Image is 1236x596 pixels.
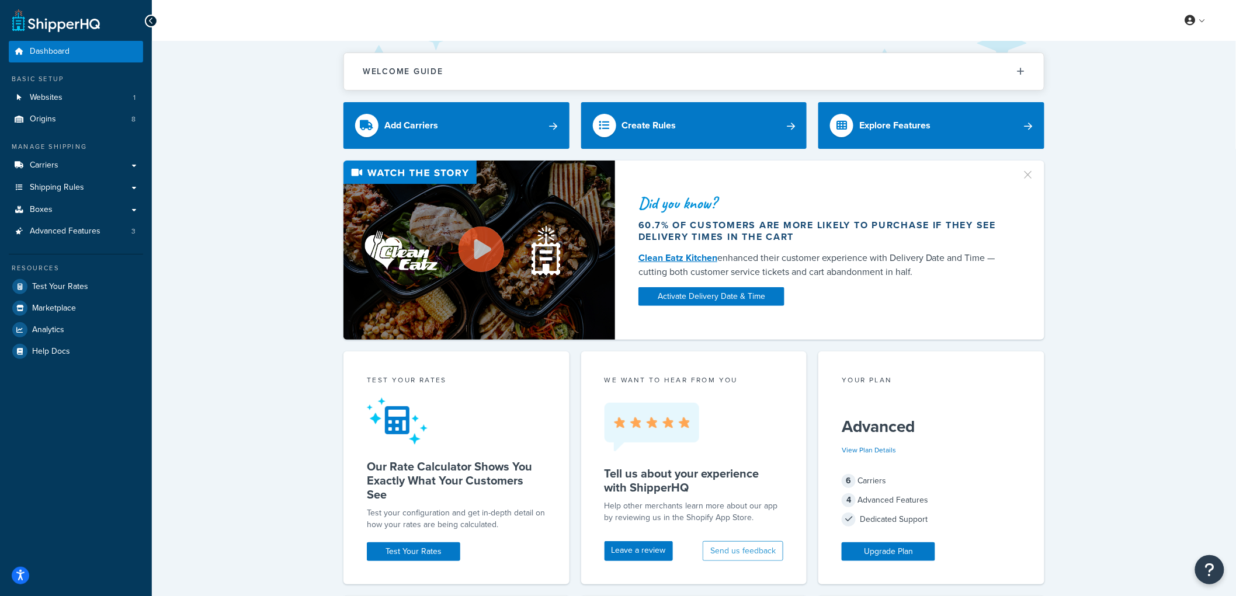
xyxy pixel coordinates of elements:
div: Add Carriers [384,117,438,134]
a: Test Your Rates [9,276,143,297]
a: View Plan Details [842,445,896,455]
a: Leave a review [605,541,673,561]
div: Explore Features [859,117,931,134]
div: Test your rates [367,375,546,388]
a: Clean Eatz Kitchen [638,251,717,264]
a: Explore Features [818,102,1044,149]
a: Boxes [9,199,143,221]
a: Websites1 [9,87,143,109]
a: Help Docs [9,341,143,362]
a: Shipping Rules [9,177,143,198]
div: Test your configuration and get in-depth detail on how your rates are being calculated. [367,507,546,531]
h5: Our Rate Calculator Shows You Exactly What Your Customers See [367,459,546,501]
span: 3 [131,226,136,236]
span: Origins [30,114,56,124]
h2: Welcome Guide [363,67,443,76]
li: Origins [9,109,143,130]
div: enhanced their customer experience with Delivery Date and Time — cutting both customer service ti... [638,251,1008,279]
div: Create Rules [622,117,676,134]
span: 6 [842,474,856,488]
button: Send us feedback [703,541,783,561]
a: Activate Delivery Date & Time [638,287,784,306]
span: 1 [133,93,136,103]
a: Carriers [9,155,143,176]
div: Advanced Features [842,492,1021,508]
div: Resources [9,263,143,273]
button: Open Resource Center [1195,555,1224,584]
div: Manage Shipping [9,142,143,152]
li: Advanced Features [9,221,143,242]
span: 8 [131,114,136,124]
div: Carriers [842,473,1021,489]
a: Upgrade Plan [842,542,935,561]
h5: Advanced [842,417,1021,436]
h5: Tell us about your experience with ShipperHQ [605,466,784,494]
div: Basic Setup [9,74,143,84]
p: Help other merchants learn more about our app by reviewing us in the Shopify App Store. [605,500,784,524]
a: Dashboard [9,41,143,62]
a: Analytics [9,319,143,340]
a: Add Carriers [343,102,570,149]
span: Boxes [30,205,53,215]
span: Help Docs [32,347,70,357]
span: Marketplace [32,304,76,313]
a: Marketplace [9,298,143,319]
div: Dedicated Support [842,511,1021,528]
span: Dashboard [30,47,70,57]
a: Origins8 [9,109,143,130]
div: Your Plan [842,375,1021,388]
a: Advanced Features3 [9,221,143,242]
span: Analytics [32,325,64,335]
span: Carriers [30,161,58,170]
span: Advanced Features [30,226,100,236]
div: 60.7% of customers are more likely to purchase if they see delivery times in the cart [638,219,1008,243]
a: Test Your Rates [367,542,460,561]
img: Video thumbnail [343,161,615,340]
button: Welcome Guide [344,53,1044,90]
a: Create Rules [581,102,807,149]
span: Websites [30,93,63,103]
span: Test Your Rates [32,282,88,292]
div: Did you know? [638,195,1008,211]
li: Websites [9,87,143,109]
span: 4 [842,493,856,507]
span: Shipping Rules [30,183,84,193]
p: we want to hear from you [605,375,784,385]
